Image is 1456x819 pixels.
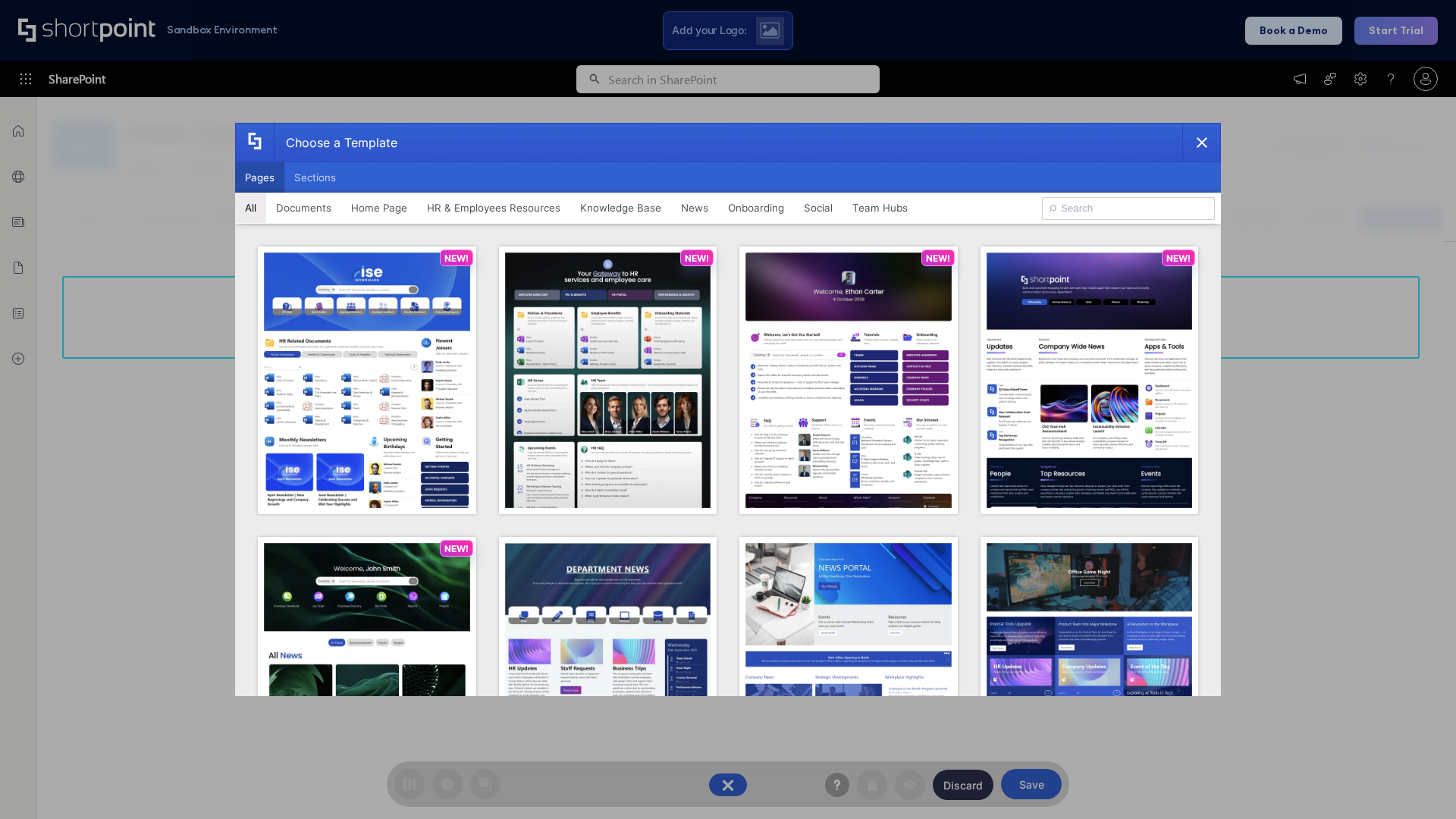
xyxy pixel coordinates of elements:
[1042,197,1215,220] input: Search
[1166,253,1191,264] p: NEW!
[926,253,950,264] p: NEW!
[671,193,718,223] button: News
[444,253,469,264] p: NEW!
[235,193,266,223] button: All
[274,124,397,162] div: Choose a Template
[718,193,794,223] button: Onboarding
[444,543,469,554] p: NEW!
[235,123,1221,696] div: template selector
[266,193,341,223] button: Documents
[685,253,709,264] p: NEW!
[843,193,918,223] button: Team Hubs
[1380,746,1456,819] iframe: Chat Widget
[341,193,417,223] button: Home Page
[417,193,570,223] button: HR & Employees Resources
[235,162,284,193] button: Pages
[284,162,346,193] button: Sections
[570,193,671,223] button: Knowledge Base
[794,193,843,223] button: Social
